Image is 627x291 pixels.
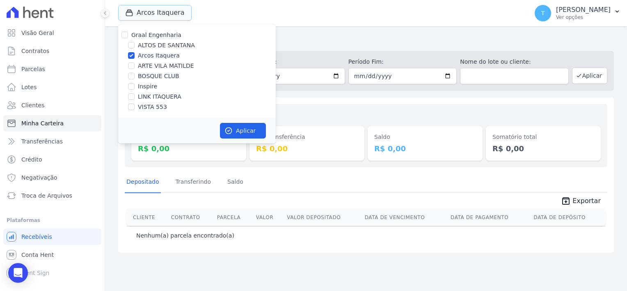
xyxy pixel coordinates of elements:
a: Troca de Arquivos [3,187,101,204]
span: Recebíveis [21,233,52,241]
a: Conta Hent [3,247,101,263]
span: Clientes [21,101,44,109]
span: Visão Geral [21,29,54,37]
span: Exportar [572,196,601,206]
th: Data de Depósito [531,209,606,226]
span: Conta Hent [21,251,54,259]
button: Arcos Itaquera [118,5,192,21]
span: Troca de Arquivos [21,192,72,200]
label: Inspire [138,82,157,91]
label: ALTOS DE SANTANA [138,41,195,50]
a: Crédito [3,151,101,168]
button: Aplicar [220,123,266,139]
a: Transferências [3,133,101,150]
p: Ver opções [556,14,611,21]
label: Período Fim: [348,58,457,66]
span: Transferências [21,137,63,145]
a: Clientes [3,97,101,113]
span: Contratos [21,47,49,55]
th: Data de Vencimento [362,209,447,226]
a: Negativação [3,169,101,186]
label: Nome do lote ou cliente: [460,58,568,66]
p: [PERSON_NAME] [556,6,611,14]
dd: R$ 0,00 [492,143,594,154]
dd: R$ 0,00 [256,143,358,154]
span: Negativação [21,173,57,182]
label: Período Inicío: [236,58,345,66]
a: Recebíveis [3,229,101,245]
label: Arcos Itaquera [138,51,180,60]
th: Valor [253,209,284,226]
label: ARTE VILA MATILDE [138,62,194,70]
span: Parcelas [21,65,45,73]
a: Contratos [3,43,101,59]
th: Parcela [214,209,253,226]
i: unarchive [561,196,571,206]
span: Lotes [21,83,37,91]
th: Data de Pagamento [447,209,531,226]
a: Saldo [226,172,245,193]
button: Aplicar [572,67,607,84]
a: Lotes [3,79,101,95]
p: Nenhum(a) parcela encontrado(a) [136,231,234,240]
th: Cliente [126,209,168,226]
a: Depositado [125,172,161,193]
label: LINK ITAQUERA [138,92,181,101]
dd: R$ 0,00 [374,143,476,154]
a: Visão Geral [3,25,101,41]
dd: R$ 0,00 [138,143,240,154]
label: VISTA 553 [138,103,167,111]
dt: Saldo [374,133,476,141]
label: Graal Engenharia [131,32,181,38]
div: Plataformas [7,215,98,225]
label: BOSQUE CLUB [138,72,179,81]
span: Minha Carteira [21,119,64,127]
a: unarchive Exportar [554,196,607,208]
a: Transferindo [174,172,213,193]
h2: Minha Carteira [118,33,614,48]
div: Open Intercom Messenger [8,263,28,283]
th: Contrato [168,209,214,226]
a: Minha Carteira [3,115,101,132]
th: Valor Depositado [284,209,361,226]
button: T [PERSON_NAME] Ver opções [528,2,627,25]
span: Crédito [21,155,42,164]
a: Parcelas [3,61,101,77]
dt: Em transferência [256,133,358,141]
dt: Somatório total [492,133,594,141]
span: T [541,10,545,16]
